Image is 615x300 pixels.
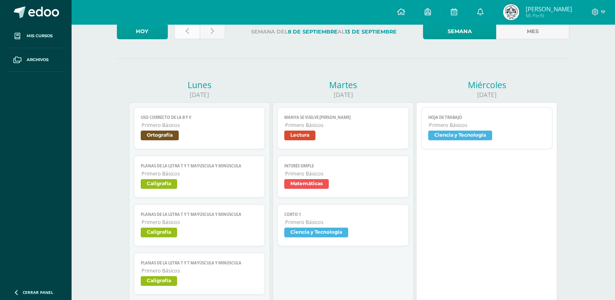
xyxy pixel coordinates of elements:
span: Primero Básicos [285,122,402,129]
a: Hoy [117,23,168,39]
a: PLANAS DE LA LETRA T y t mayúscula y minúsculaPrimero BásicosCaligrafía [134,156,265,198]
span: Cerrar panel [23,289,53,295]
label: Semana del al [232,23,416,40]
span: Ortografía [141,131,179,140]
div: Lunes [129,79,270,91]
span: Primero Básicos [142,122,258,129]
span: Primero Básicos [142,267,258,274]
img: b192832abb18840651ae12a79ab77f4a.png [503,4,519,20]
a: Archivos [6,48,65,72]
a: Manya se vuelve [PERSON_NAME]Primero BásicosLectura [277,107,409,149]
div: Martes [273,79,414,91]
strong: 8 de Septiembre [288,29,338,35]
span: Mi Perfil [525,12,572,19]
span: Interés simple [284,163,402,169]
span: Primero Básicos [285,219,402,226]
a: Interés simplePrimero BásicosMatemáticas [277,156,409,198]
span: Primero Básicos [429,122,546,129]
span: Ciencia y Tecnología [428,131,492,140]
span: Caligrafía [141,276,177,286]
span: Archivos [27,57,49,63]
span: Primero Básicos [142,170,258,177]
span: Uso correcto de la B y V [141,115,258,120]
div: [DATE] [273,91,414,99]
span: PLANAS DE LA LETRA T y t mayúscula y minúscula [141,212,258,217]
span: Manya se vuelve [PERSON_NAME] [284,115,402,120]
span: Mis cursos [27,33,53,39]
span: Matemáticas [284,179,329,189]
div: Miércoles [416,79,557,91]
div: [DATE] [416,91,557,99]
span: Caligrafía [141,228,177,237]
span: [PERSON_NAME] [525,5,572,13]
a: Hoja de trabajoPrimero BásicosCiencia y Tecnología [421,107,553,149]
div: [DATE] [129,91,270,99]
span: Primero Básicos [285,170,402,177]
span: Hoja de trabajo [428,115,546,120]
a: Mis cursos [6,24,65,48]
span: Caligrafía [141,179,177,189]
span: PLANAS DE LA LETRA T y t mayúscula y minúscula [141,260,258,266]
a: Uso correcto de la B y VPrimero BásicosOrtografía [134,107,265,149]
a: Corto 1Primero BásicosCiencia y Tecnología [277,204,409,246]
span: Primero Básicos [142,219,258,226]
a: Mes [496,23,569,39]
strong: 13 de Septiembre [345,29,397,35]
a: PLANAS DE LA LETRA T y t mayúscula y minúsculaPrimero BásicosCaligrafía [134,253,265,295]
span: PLANAS DE LA LETRA T y t mayúscula y minúscula [141,163,258,169]
a: Semana [423,23,496,39]
a: PLANAS DE LA LETRA T y t mayúscula y minúsculaPrimero BásicosCaligrafía [134,204,265,246]
span: Lectura [284,131,315,140]
span: Corto 1 [284,212,402,217]
span: Ciencia y Tecnología [284,228,348,237]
